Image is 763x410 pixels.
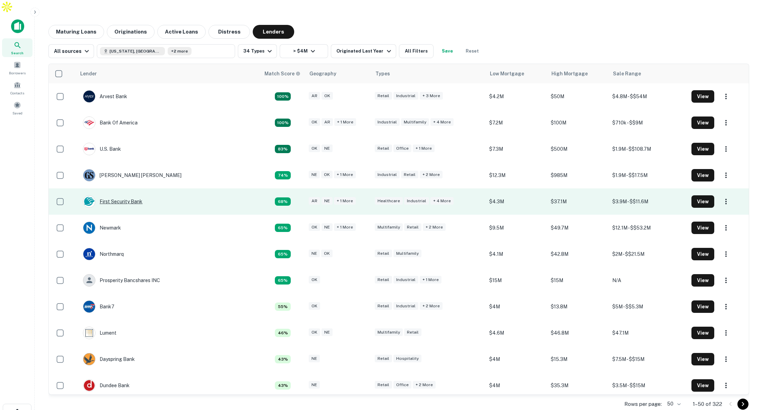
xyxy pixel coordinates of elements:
button: Go to next page [737,399,748,410]
div: Lument [83,327,117,339]
td: $710k - $$9M [609,110,688,136]
button: View [691,248,714,260]
img: picture [83,222,95,234]
div: Matching Properties: 22, hasApolloMatch: undefined [275,197,291,206]
td: N/A [609,267,688,293]
button: > $4M [280,44,328,58]
div: Borrowers [2,58,32,77]
div: OK [309,145,320,152]
div: [PERSON_NAME] [PERSON_NAME] [83,169,182,181]
img: picture [83,196,95,207]
td: $100M [547,110,609,136]
th: Lender [76,64,260,83]
div: Multifamily [375,328,403,336]
p: Rows per page: [624,400,662,408]
div: + 1 more [334,223,356,231]
div: Retail [375,250,392,258]
img: capitalize-icon.png [11,19,24,33]
div: Matching Properties: 27, hasApolloMatch: undefined [275,145,291,153]
div: Chat Widget [728,333,763,366]
div: Retail [375,145,392,152]
div: Office [393,381,411,389]
img: picture [83,353,95,365]
span: Borrowers [9,70,26,76]
td: $4.2M [486,83,547,110]
div: Retail [401,171,418,179]
div: Retail [375,302,392,310]
td: $15M [486,267,547,293]
button: View [691,274,714,287]
div: Industrial [375,118,400,126]
div: Types [375,69,390,78]
div: NE [309,250,320,258]
div: + 1 more [334,118,356,126]
button: View [691,379,714,392]
th: High Mortgage [547,64,609,83]
td: $1.9M - $$108.7M [609,136,688,162]
div: NE [309,355,320,363]
div: Retail [375,355,392,363]
div: + 1 more [334,171,356,179]
div: Bank Of America [83,117,138,129]
th: Geography [305,64,371,83]
div: Low Mortgage [490,69,524,78]
div: Dundee Bank [83,379,130,392]
div: NE [322,223,333,231]
div: Originated Last Year [336,47,393,55]
div: Prosperity Bancshares INC [83,274,160,287]
td: $3.5M - $$15M [609,372,688,399]
img: picture [83,169,95,181]
button: View [691,222,714,234]
a: Contacts [2,78,32,97]
td: $3.9M - $$11.6M [609,188,688,215]
div: Retail [375,381,392,389]
div: Industrial [404,197,429,205]
img: picture [83,327,95,339]
div: Matching Properties: 58, hasApolloMatch: undefined [275,119,291,127]
button: View [691,117,714,129]
div: Retail [375,92,392,100]
img: picture [83,248,95,260]
a: Saved [2,99,32,117]
div: Multifamily [393,250,421,258]
td: $15M [547,267,609,293]
div: Sale Range [613,69,641,78]
span: +2 more [171,48,188,54]
div: + 2 more [420,171,443,179]
div: AR [309,92,320,100]
div: Matching Properties: 14, hasApolloMatch: undefined [275,355,291,363]
button: Distress [208,25,250,39]
div: First Security Bank [83,195,142,208]
td: $9.5M [486,215,547,241]
div: + 2 more [413,381,436,389]
div: NE [322,145,333,152]
div: OK [309,328,320,336]
div: + 2 more [423,223,446,231]
div: + 2 more [420,302,443,310]
td: $5M - $$5.3M [609,293,688,320]
div: NE [309,381,320,389]
td: $49.7M [547,215,609,241]
div: Industrial [393,302,418,310]
button: View [691,195,714,208]
div: Geography [309,69,336,78]
th: Sale Range [609,64,688,83]
button: [US_STATE], [GEOGRAPHIC_DATA]+2 more [97,44,235,58]
img: picture [83,301,95,313]
div: OK [309,118,320,126]
div: Lender [80,69,97,78]
span: Saved [12,110,22,116]
img: picture [83,143,95,155]
td: $15.3M [547,346,609,372]
div: Capitalize uses an advanced AI algorithm to match your search with the best lender. The match sco... [264,70,300,77]
button: Reset [461,44,483,58]
div: Matching Properties: 21, hasApolloMatch: undefined [275,224,291,232]
td: $2M - $$21.5M [609,241,688,267]
button: Originated Last Year [331,44,396,58]
th: Low Mortgage [486,64,547,83]
td: $4.1M [486,241,547,267]
div: Matching Properties: 21, hasApolloMatch: undefined [275,276,291,285]
button: View [691,300,714,313]
img: picture [83,91,95,102]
